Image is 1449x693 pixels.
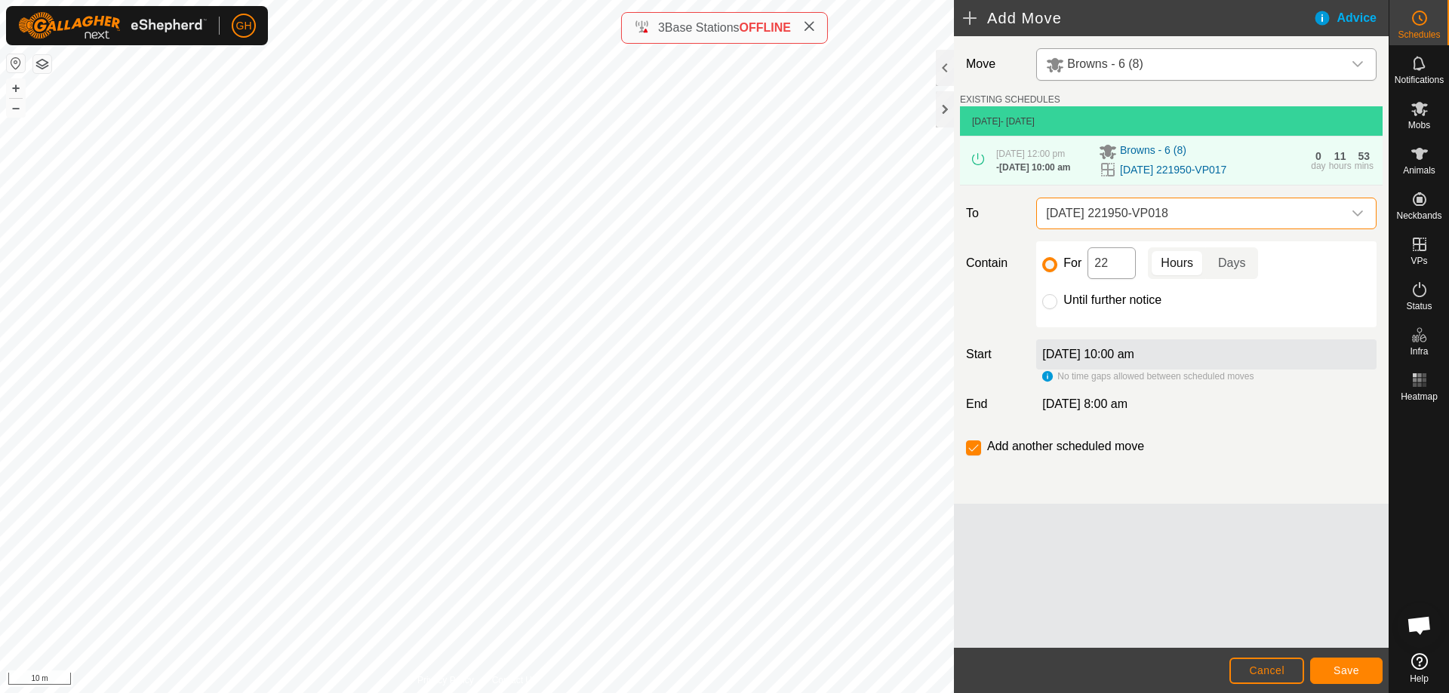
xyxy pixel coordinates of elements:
span: Days [1218,254,1245,272]
button: + [7,79,25,97]
button: Map Layers [33,55,51,73]
label: Until further notice [1063,294,1161,306]
a: Contact Us [492,673,537,687]
span: Hours [1161,254,1193,272]
div: mins [1355,161,1374,170]
span: Status [1406,302,1432,311]
span: Browns - 6 [1040,49,1343,80]
span: 3 [658,21,665,34]
span: Notifications [1395,75,1444,84]
span: [DATE] 8:00 am [1042,397,1128,410]
label: To [960,198,1030,229]
div: dropdown trigger [1343,198,1373,228]
div: dropdown trigger [1343,49,1373,80]
span: Mobs [1408,121,1430,130]
span: GH [236,18,252,34]
span: Animals [1403,166,1435,175]
span: No time gaps allowed between scheduled moves [1057,371,1254,382]
span: Cancel [1249,664,1284,676]
span: - [DATE] [1001,116,1035,127]
span: Browns - 6 (8) [1067,57,1143,70]
div: 0 [1315,151,1321,161]
label: Add another scheduled move [987,440,1144,452]
button: – [7,99,25,117]
label: Move [960,48,1030,81]
span: Heatmap [1401,392,1438,401]
span: [DATE] [972,116,1001,127]
div: day [1311,161,1325,170]
label: End [960,395,1030,413]
span: Infra [1410,347,1428,356]
div: 11 [1334,151,1346,161]
div: Advice [1313,9,1389,27]
span: Save [1334,664,1359,676]
div: 53 [1358,151,1371,161]
span: [DATE] 12:00 pm [996,149,1065,159]
span: Browns - 6 (8) [1120,143,1186,161]
span: 2025-09-24 221950-VP018 [1040,198,1343,228]
a: [DATE] 221950-VP017 [1120,162,1226,178]
span: OFFLINE [740,21,791,34]
span: Base Stations [665,21,740,34]
label: Start [960,345,1030,363]
span: Schedules [1398,30,1440,39]
label: For [1063,257,1081,269]
a: Help [1389,647,1449,689]
button: Cancel [1229,658,1304,684]
button: Reset Map [7,54,25,72]
img: Gallagher Logo [18,12,207,39]
a: Privacy Policy [417,673,474,687]
button: Save [1310,658,1383,684]
div: hours [1329,161,1352,170]
span: [DATE] 10:00 am [999,162,1070,173]
label: EXISTING SCHEDULES [960,93,1060,106]
span: Neckbands [1396,211,1441,220]
h2: Add Move [963,9,1313,27]
span: VPs [1411,256,1427,265]
span: Help [1410,674,1429,683]
div: Open chat [1397,603,1442,648]
label: Contain [960,254,1030,272]
div: - [996,161,1070,174]
label: [DATE] 10:00 am [1042,348,1134,360]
